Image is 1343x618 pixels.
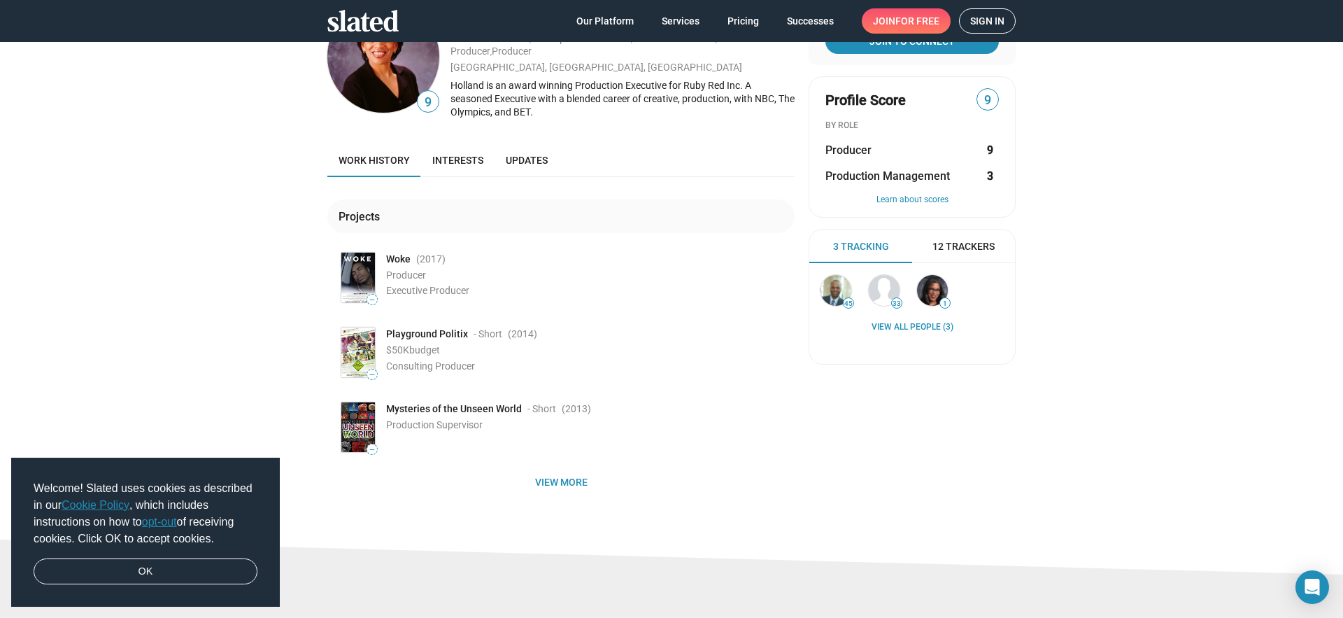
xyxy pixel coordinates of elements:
[833,240,889,253] span: 3 Tracking
[367,371,377,379] span: —
[977,91,998,110] span: 9
[367,446,377,454] span: —
[892,300,902,308] span: 33
[576,8,634,34] span: Our Platform
[416,253,446,266] span: (2017 )
[531,33,631,44] a: Development Executive
[34,559,257,585] a: dismiss cookie message
[825,195,999,206] button: Learn about scores
[632,33,716,44] a: Executive Producer
[386,402,522,416] span: Mysteries of the Unseen World
[820,275,851,306] img: Shaun Williams
[34,480,257,547] span: Welcome! Slated uses cookies as described in our , which includes instructions on how to of recei...
[450,62,742,73] a: [GEOGRAPHIC_DATA], [GEOGRAPHIC_DATA], [GEOGRAPHIC_DATA]
[386,328,468,341] span: Playground Politix
[386,419,483,430] span: Production Supervisor
[716,8,770,34] a: Pricing
[450,79,795,118] div: Holland is an award winning Production Executive for Ruby Red Inc. A seasoned Executive with a bl...
[386,344,409,356] span: $50K
[508,328,537,341] span: (2014 )
[527,402,556,416] span: - Short
[339,155,410,166] span: Work history
[873,8,939,34] span: Join
[339,470,783,495] span: View more
[562,402,591,416] span: (2013 )
[787,8,834,34] span: Successes
[341,402,375,452] img: Poster: Mysteries of the Unseen World
[327,1,439,113] img: Gina Holland
[327,470,795,495] button: View more
[825,120,999,132] div: BY ROLE
[1295,570,1329,604] div: Open Intercom Messenger
[450,33,530,44] a: Creative Executive
[367,296,377,304] span: —
[844,300,853,308] span: 45
[474,328,502,341] span: - Short
[530,36,531,43] span: ,
[341,328,375,377] img: Poster: Playground Politix
[651,8,711,34] a: Services
[872,322,953,333] a: View all People (3)
[987,169,993,183] strong: 3
[142,516,177,528] a: opt-out
[825,143,872,157] span: Producer
[327,143,421,177] a: Work history
[869,275,900,306] img: Jeffrey Goldman
[565,8,645,34] a: Our Platform
[662,8,699,34] span: Services
[386,269,426,281] span: Producer
[917,275,948,306] img: Darrien Michele Gipson
[940,300,950,308] span: 1
[492,45,532,57] a: Producer
[631,36,632,43] span: ,
[716,36,717,43] span: ,
[386,285,469,296] span: Executive Producer
[421,143,495,177] a: Interests
[495,143,559,177] a: Updates
[825,91,906,110] span: Profile Score
[341,253,375,302] img: Poster: Woke
[409,344,440,356] span: budget
[418,93,439,112] span: 9
[862,8,951,34] a: Joinfor free
[62,499,129,511] a: Cookie Policy
[432,155,483,166] span: Interests
[970,9,1004,33] span: Sign in
[386,360,475,372] span: Consulting Producer
[11,458,280,608] div: cookieconsent
[506,155,548,166] span: Updates
[386,253,411,266] span: Woke
[959,8,1016,34] a: Sign in
[339,209,385,224] div: Projects
[776,8,845,34] a: Successes
[490,48,492,56] span: ,
[932,240,995,253] span: 12 Trackers
[825,169,950,183] span: Production Management
[987,143,993,157] strong: 9
[895,8,939,34] span: for free
[727,8,759,34] span: Pricing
